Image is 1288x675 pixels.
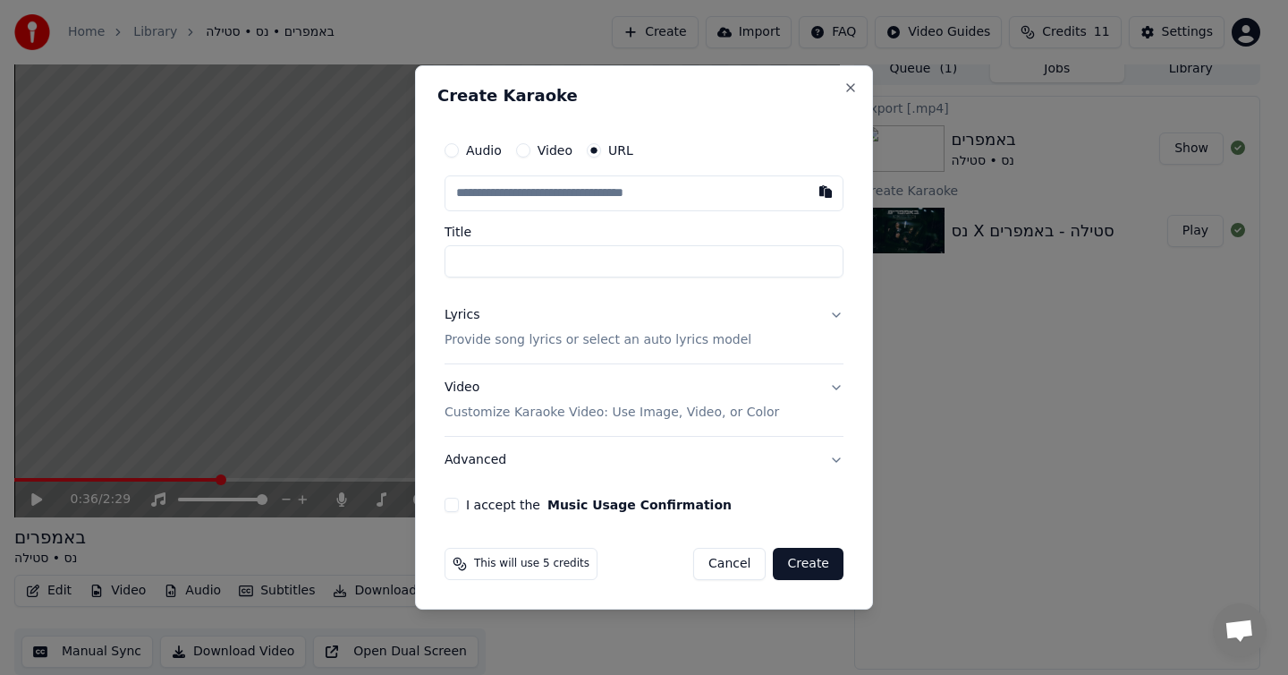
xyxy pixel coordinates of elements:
[445,306,479,324] div: Lyrics
[445,331,751,349] p: Provide song lyrics or select an auto lyrics model
[547,499,732,511] button: I accept the
[466,144,502,157] label: Audio
[445,292,843,363] button: LyricsProvide song lyrics or select an auto lyrics model
[608,144,633,157] label: URL
[445,379,779,422] div: Video
[474,557,589,571] span: This will use 5 credits
[538,144,572,157] label: Video
[773,548,843,580] button: Create
[693,548,766,580] button: Cancel
[466,499,732,511] label: I accept the
[437,88,851,104] h2: Create Karaoke
[445,364,843,436] button: VideoCustomize Karaoke Video: Use Image, Video, or Color
[445,404,779,422] p: Customize Karaoke Video: Use Image, Video, or Color
[445,226,843,238] label: Title
[445,437,843,483] button: Advanced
